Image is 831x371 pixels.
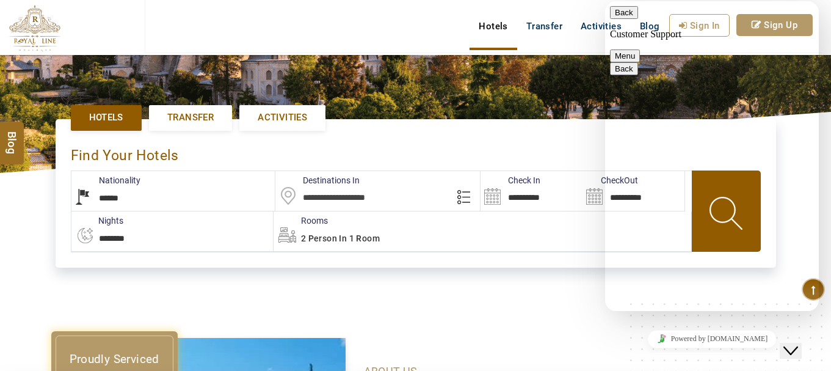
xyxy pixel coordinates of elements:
[4,131,20,141] span: Blog
[481,171,582,211] input: Search
[301,233,380,243] span: 2 Person in 1 Room
[605,325,819,353] iframe: chat widget
[605,1,819,311] iframe: chat widget
[258,111,307,124] span: Activities
[275,174,360,186] label: Destinations In
[149,105,232,130] a: Transfer
[71,105,142,130] a: Hotels
[89,111,123,124] span: Hotels
[481,174,540,186] label: Check In
[239,105,325,130] a: Activities
[71,215,123,227] label: nights
[572,14,631,39] a: Activities
[780,322,819,359] iframe: To enrich screen reader interactions, please activate Accessibility in Grammarly extension settings
[582,171,684,211] input: Search
[167,111,214,124] span: Transfer
[517,14,572,39] a: Transfer
[9,5,60,51] img: The Royal Line Holidays
[582,174,638,186] label: CheckOut
[274,215,328,227] label: Rooms
[470,14,517,39] a: Hotels
[71,174,140,186] label: Nationality
[71,134,761,171] div: Find Your Hotels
